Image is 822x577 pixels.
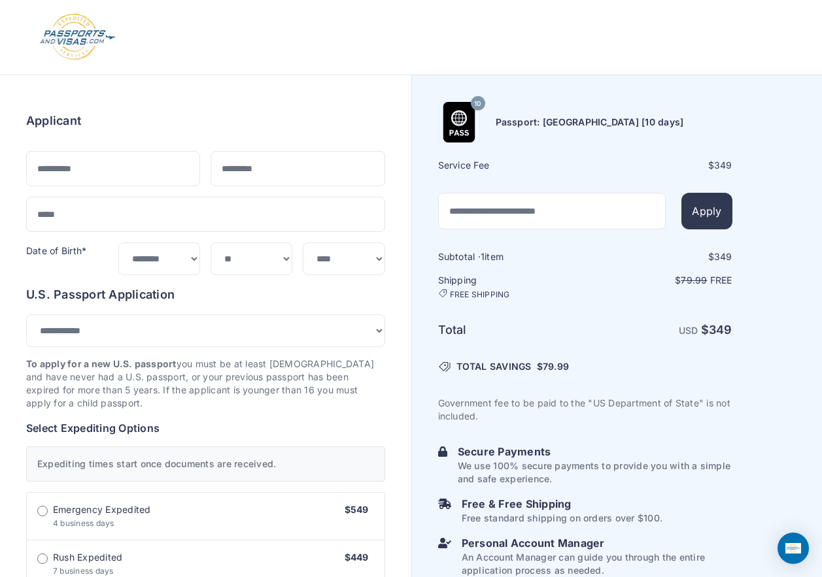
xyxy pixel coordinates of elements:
[458,459,732,486] p: We use 100% secure payments to provide you with a simple and safe experience.
[439,102,479,142] img: Product Name
[26,286,385,304] h6: U.S. Passport Application
[462,551,732,577] p: An Account Manager can guide you through the entire application process as needed.
[53,551,122,564] span: Rush Expedited
[587,250,732,263] div: $
[26,245,86,256] label: Date of Birth*
[345,552,369,563] span: $449
[458,444,732,459] h6: Secure Payments
[438,250,584,263] h6: Subtotal · item
[456,360,532,373] span: TOTAL SAVINGS
[587,274,732,287] p: $
[481,251,485,262] span: 1
[587,159,732,172] div: $
[701,323,732,337] strong: $
[26,112,81,130] h6: Applicant
[537,360,569,373] span: $
[26,420,385,436] h6: Select Expediting Options
[450,289,510,300] span: FREE SHIPPING
[438,321,584,339] h6: Total
[438,274,584,300] h6: Shipping
[474,95,481,112] span: 10
[778,533,809,564] div: Open Intercom Messenger
[709,323,732,337] span: 349
[679,325,698,336] span: USD
[345,504,369,515] span: $549
[462,496,662,512] h6: Free & Free Shipping
[53,566,114,576] span: 7 business days
[26,358,177,369] strong: To apply for a new U.S. passport
[543,361,569,372] span: 79.99
[496,116,684,129] h6: Passport: [GEOGRAPHIC_DATA] [10 days]
[714,251,732,262] span: 349
[26,446,385,482] div: Expediting times start once documents are received.
[53,518,114,528] span: 4 business days
[39,13,116,61] img: Logo
[710,274,732,286] span: Free
[681,274,707,286] span: 79.99
[681,193,732,229] button: Apply
[462,535,732,551] h6: Personal Account Manager
[438,159,584,172] h6: Service Fee
[462,512,662,525] p: Free standard shipping on orders over $100.
[26,357,385,410] p: you must be at least [DEMOGRAPHIC_DATA] and have never had a U.S. passport, or your previous pass...
[53,503,151,516] span: Emergency Expedited
[714,159,732,171] span: 349
[438,397,732,423] p: Government fee to be paid to the "US Department of State" is not included.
